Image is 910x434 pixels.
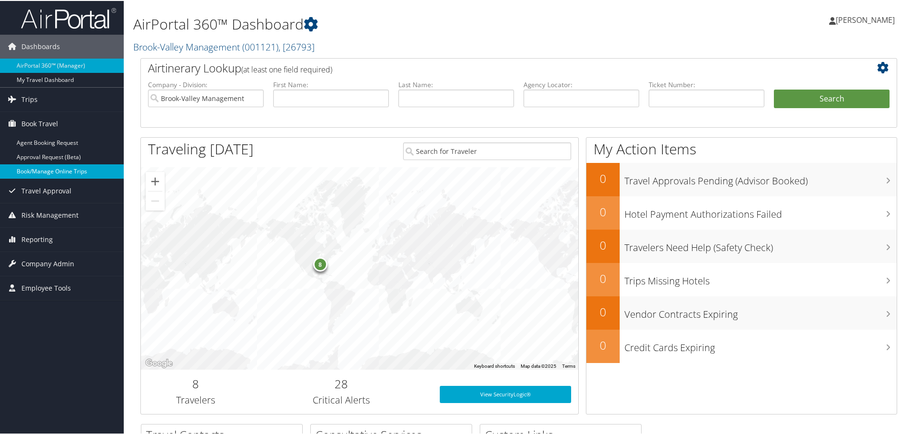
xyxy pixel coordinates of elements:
[21,251,74,275] span: Company Admin
[21,87,38,111] span: Trips
[586,229,897,262] a: 0Travelers Need Help (Safety Check)
[524,79,639,89] label: Agency Locator:
[586,336,620,353] h2: 0
[143,356,175,369] img: Google
[257,375,425,391] h2: 28
[624,335,897,353] h3: Credit Cards Expiring
[398,79,514,89] label: Last Name:
[242,40,278,52] span: ( 001121 )
[586,170,620,186] h2: 0
[440,385,571,402] a: View SecurityLogic®
[586,303,620,319] h2: 0
[148,79,264,89] label: Company - Division:
[148,59,827,75] h2: Airtinerary Lookup
[146,171,165,190] button: Zoom in
[474,362,515,369] button: Keyboard shortcuts
[148,375,243,391] h2: 8
[624,269,897,287] h3: Trips Missing Hotels
[21,6,116,29] img: airportal-logo.png
[241,63,332,74] span: (at least one field required)
[562,363,575,368] a: Terms (opens in new tab)
[148,138,254,158] h1: Traveling [DATE]
[133,40,315,52] a: Brook-Valley Management
[624,202,897,220] h3: Hotel Payment Authorizations Failed
[586,203,620,219] h2: 0
[829,5,904,33] a: [PERSON_NAME]
[586,329,897,362] a: 0Credit Cards Expiring
[586,162,897,195] a: 0Travel Approvals Pending (Advisor Booked)
[586,195,897,229] a: 0Hotel Payment Authorizations Failed
[143,356,175,369] a: Open this area in Google Maps (opens a new window)
[403,141,571,159] input: Search for Traveler
[586,138,897,158] h1: My Action Items
[586,295,897,329] a: 0Vendor Contracts Expiring
[273,79,389,89] label: First Name:
[21,275,71,299] span: Employee Tools
[133,13,647,33] h1: AirPortal 360™ Dashboard
[21,227,53,251] span: Reporting
[586,236,620,252] h2: 0
[21,111,58,135] span: Book Travel
[148,393,243,406] h3: Travelers
[313,256,327,271] div: 8
[21,178,71,202] span: Travel Approval
[624,169,897,187] h3: Travel Approvals Pending (Advisor Booked)
[521,363,556,368] span: Map data ©2025
[624,302,897,320] h3: Vendor Contracts Expiring
[774,89,890,108] button: Search
[21,202,79,226] span: Risk Management
[146,191,165,210] button: Zoom out
[586,270,620,286] h2: 0
[836,14,895,24] span: [PERSON_NAME]
[649,79,764,89] label: Ticket Number:
[624,235,897,253] h3: Travelers Need Help (Safety Check)
[278,40,315,52] span: , [ 26793 ]
[257,393,425,406] h3: Critical Alerts
[586,262,897,295] a: 0Trips Missing Hotels
[21,34,60,58] span: Dashboards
